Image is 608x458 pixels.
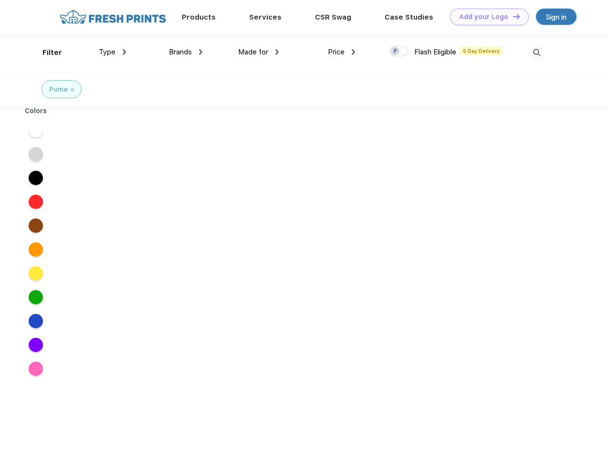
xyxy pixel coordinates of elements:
[459,13,508,21] div: Add your Logo
[546,11,566,22] div: Sign in
[49,84,68,94] div: Puma
[182,13,216,21] a: Products
[169,48,192,56] span: Brands
[18,106,54,116] div: Colors
[328,48,345,56] span: Price
[57,9,169,25] img: fo%20logo%202.webp
[352,49,355,55] img: dropdown.png
[275,49,279,55] img: dropdown.png
[536,9,577,25] a: Sign in
[42,47,62,58] div: Filter
[99,48,115,56] span: Type
[71,88,74,92] img: filter_cancel.svg
[513,14,520,19] img: DT
[315,13,351,21] a: CSR Swag
[460,47,503,55] span: 5 Day Delivery
[238,48,268,56] span: Made for
[199,49,202,55] img: dropdown.png
[249,13,282,21] a: Services
[123,49,126,55] img: dropdown.png
[529,45,545,61] img: desktop_search.svg
[414,48,456,56] span: Flash Eligible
